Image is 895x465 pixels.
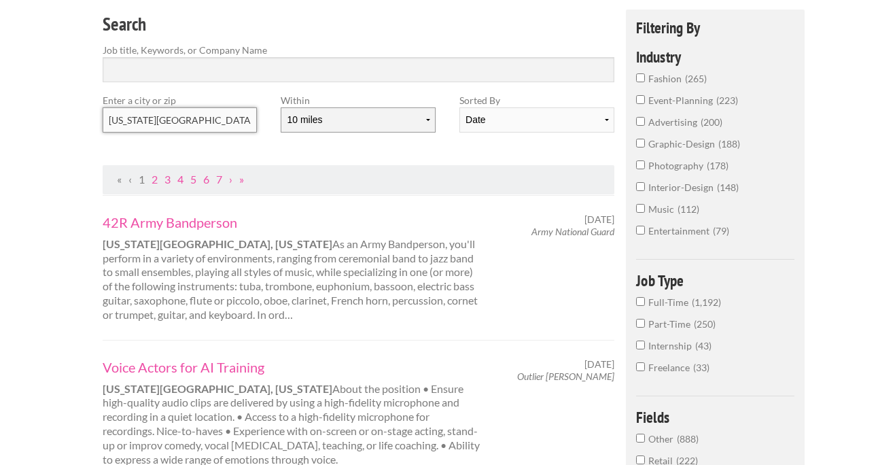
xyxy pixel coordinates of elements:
[648,94,716,106] span: event-planning
[190,173,196,186] a: Page 5
[701,116,722,128] span: 200
[459,93,614,107] label: Sorted By
[648,340,695,351] span: Internship
[584,213,614,226] span: [DATE]
[584,358,614,371] span: [DATE]
[177,173,183,186] a: Page 4
[103,57,614,82] input: Search
[117,173,122,186] span: First Page
[636,226,645,235] input: entertainment79
[636,139,645,148] input: graphic-design188
[678,203,699,215] span: 112
[648,362,693,373] span: Freelance
[636,204,645,213] input: music112
[648,296,692,308] span: Full-Time
[648,203,678,215] span: music
[677,433,699,445] span: 888
[636,20,794,35] h4: Filtering By
[91,213,493,322] div: As an Army Bandperson, you'll perform in a variety of environments, ranging from ceremonial band ...
[103,12,614,37] h3: Search
[636,341,645,349] input: Internship43
[636,273,794,288] h4: Job Type
[459,107,614,133] select: Sort results by
[636,409,794,425] h4: Fields
[716,94,738,106] span: 223
[239,173,244,186] a: Last Page, Page 140
[517,371,614,382] em: Outlier [PERSON_NAME]
[695,340,712,351] span: 43
[103,358,480,376] a: Voice Actors for AI Training
[648,318,694,330] span: Part-Time
[713,225,729,237] span: 79
[164,173,171,186] a: Page 3
[648,73,685,84] span: fashion
[636,182,645,191] input: interior-design148
[692,296,721,308] span: 1,192
[636,117,645,126] input: advertising200
[648,225,713,237] span: entertainment
[636,362,645,371] input: Freelance33
[636,95,645,104] input: event-planning223
[648,138,718,150] span: graphic-design
[216,173,222,186] a: Page 7
[636,73,645,82] input: fashion265
[636,49,794,65] h4: Industry
[636,160,645,169] input: photography178
[648,116,701,128] span: advertising
[103,93,257,107] label: Enter a city or zip
[103,382,332,395] strong: [US_STATE][GEOGRAPHIC_DATA], [US_STATE]
[152,173,158,186] a: Page 2
[636,319,645,328] input: Part-Time250
[685,73,707,84] span: 265
[531,226,614,237] em: Army National Guard
[229,173,232,186] a: Next Page
[103,213,480,231] a: 42R Army Bandperson
[694,318,716,330] span: 250
[128,173,132,186] span: Previous Page
[103,43,614,57] label: Job title, Keywords, or Company Name
[139,173,145,186] a: Page 1
[648,433,677,445] span: Other
[636,434,645,443] input: Other888
[718,138,740,150] span: 188
[693,362,709,373] span: 33
[636,455,645,464] input: Retail222
[648,182,717,193] span: interior-design
[103,237,332,250] strong: [US_STATE][GEOGRAPHIC_DATA], [US_STATE]
[203,173,209,186] a: Page 6
[636,297,645,306] input: Full-Time1,192
[648,160,707,171] span: photography
[717,182,739,193] span: 148
[707,160,729,171] span: 178
[281,93,435,107] label: Within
